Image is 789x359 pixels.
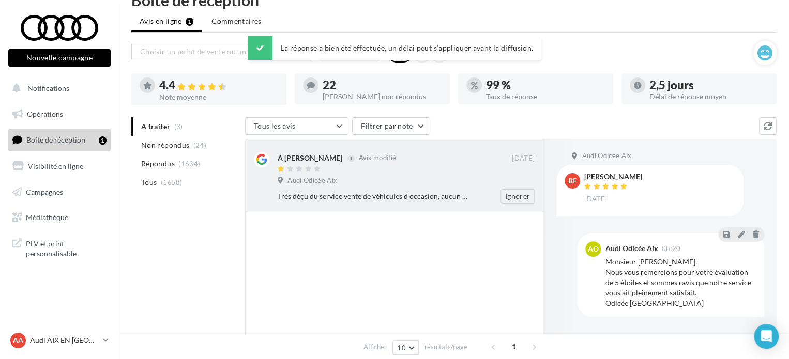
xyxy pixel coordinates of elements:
div: [PERSON_NAME] non répondus [323,93,442,100]
span: Médiathèque [26,213,68,222]
span: Audi Odicée Aix [287,176,337,185]
a: PLV et print personnalisable [6,232,113,263]
span: AA [13,335,23,346]
span: Tous [141,177,157,188]
span: Boîte de réception [26,135,85,144]
a: Opérations [6,103,113,125]
a: Campagnes [6,181,113,203]
div: Très déçu du service vente de véhicules d occasion, aucun suivi erreur sur la carte grise et malg... [278,191,467,201]
button: Choisir un point de vente ou un code magasin [131,43,312,60]
span: PLV et print personnalisable [26,237,107,259]
div: 99 % [486,80,605,91]
span: Afficher [363,342,387,352]
span: Opérations [27,110,63,118]
span: 10 [397,344,406,352]
div: 4.4 [159,80,278,91]
a: Boîte de réception1 [6,129,113,151]
a: AA Audi AIX EN [GEOGRAPHIC_DATA] [8,331,111,350]
span: Tous les avis [254,121,296,130]
div: 22 [323,80,442,91]
p: Audi AIX EN [GEOGRAPHIC_DATA] [30,335,99,346]
button: Nouvelle campagne [8,49,111,67]
div: Taux de réponse [486,93,605,100]
span: [DATE] [584,195,607,204]
span: Commentaires [211,16,261,26]
div: Note moyenne [159,93,278,101]
span: Visibilité en ligne [28,162,83,170]
span: (1634) [178,160,200,168]
span: 08:20 [661,245,680,252]
span: Répondus [141,159,175,169]
div: [PERSON_NAME] [584,173,642,180]
a: Visibilité en ligne [6,155,113,177]
span: Non répondus [141,140,189,150]
span: Avis modifié [358,154,396,162]
span: AO [588,244,599,254]
div: Open Intercom Messenger [754,324,779,349]
button: Tous les avis [245,117,348,135]
span: Notifications [27,84,69,92]
span: Campagnes [26,187,63,196]
span: Audi Odicée Aix [582,151,631,161]
span: 1 [506,338,522,355]
div: Délai de réponse moyen [649,93,768,100]
span: (24) [193,141,206,149]
span: [DATE] [512,154,535,163]
div: 1 [99,136,107,145]
button: Filtrer par note [352,117,430,135]
div: A [PERSON_NAME] [278,153,342,163]
a: Médiathèque [6,207,113,228]
div: 2,5 jours [649,80,768,91]
span: Choisir un point de vente ou un code magasin [140,47,293,56]
button: 10 [392,340,419,355]
span: (1658) [161,178,183,186]
div: Audi Odicée Aix [605,245,658,252]
button: Notifications [6,77,109,99]
div: Monsieur [PERSON_NAME], Nous vous remercions pour votre évaluation de 5 étoiles et sommes ravis q... [605,257,756,308]
div: La réponse a bien été effectuée, un délai peut s’appliquer avant la diffusion. [248,36,541,60]
span: résultats/page [424,342,467,352]
span: BF [568,176,577,186]
button: Ignorer [500,189,535,204]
